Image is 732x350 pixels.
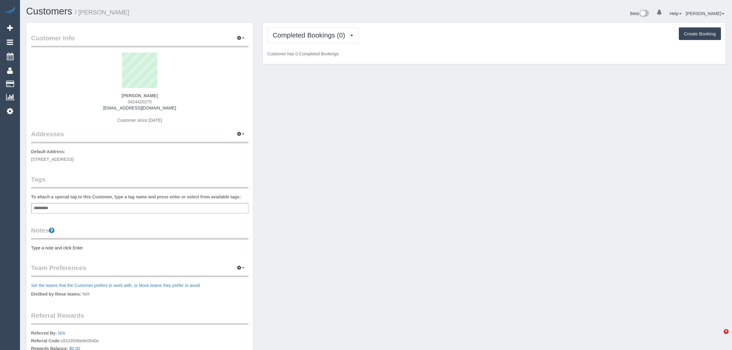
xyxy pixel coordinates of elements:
a: [EMAIL_ADDRESS][DOMAIN_NAME] [103,105,176,110]
a: N/A [58,331,65,336]
span: N/A [82,292,89,296]
a: [PERSON_NAME] [686,11,724,16]
small: / [PERSON_NAME] [75,9,129,16]
legend: Team Preferences [31,263,248,277]
label: Referred By: [31,330,57,336]
span: 0424420275 [128,99,152,104]
img: Automaid Logo [4,6,16,15]
label: Disliked by these teams: [31,291,81,297]
button: Create Booking [679,27,721,40]
span: Completed Bookings (0) [273,31,348,39]
iframe: Intercom live chat [711,329,726,344]
span: 9 [724,329,729,334]
legend: Customer Info [31,34,248,47]
strong: [PERSON_NAME] [122,93,158,98]
pre: Type a note and click Enter [31,245,248,251]
span: [STREET_ADDRESS] [31,157,73,162]
label: To attach a special tag to this Customer, type a tag name and press enter or select from availabl... [31,194,241,200]
img: New interface [639,10,649,18]
legend: Tags [31,175,248,189]
label: Default Address: [31,149,65,155]
a: Customers [26,6,72,17]
p: Customer has 0 Completed Bookings [267,51,721,57]
a: Set the teams that the Customer prefers to work with, or block teams they prefer to avoid [31,283,200,288]
span: Customer since [DATE] [117,118,162,123]
a: Beta [630,11,649,16]
label: Referral Code: [31,338,61,344]
a: Help [670,11,682,16]
legend: Referral Rewards [31,311,248,325]
legend: Notes [31,226,248,240]
button: Completed Bookings (0) [267,27,358,43]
